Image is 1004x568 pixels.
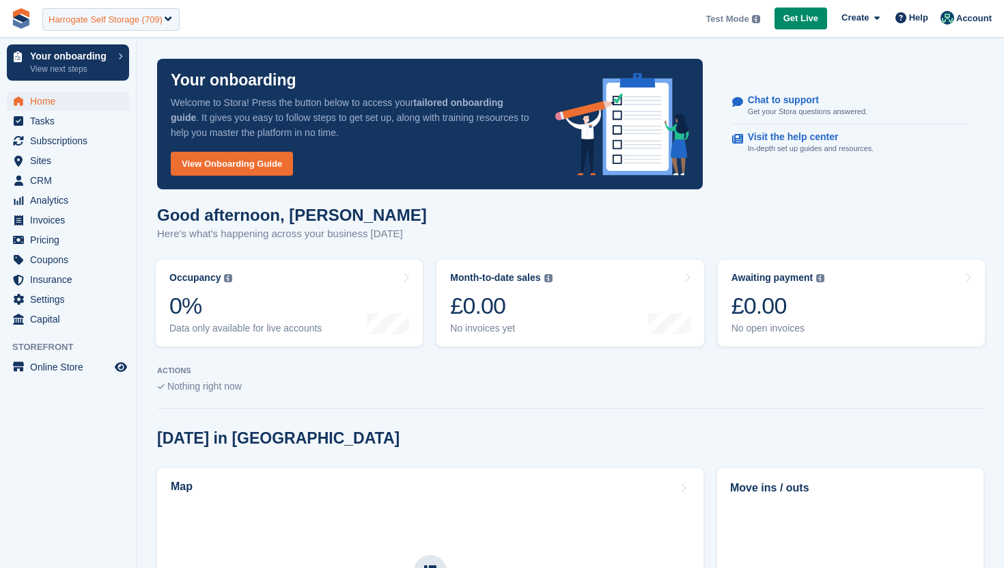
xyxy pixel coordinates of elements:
p: Your onboarding [30,51,111,61]
div: Occupancy [169,272,221,284]
a: Your onboarding View next steps [7,44,129,81]
a: menu [7,310,129,329]
span: Analytics [30,191,112,210]
span: Subscriptions [30,131,112,150]
div: £0.00 [731,292,825,320]
span: CRM [30,171,112,190]
a: menu [7,92,129,111]
a: Month-to-date sales £0.00 No invoices yet [436,260,703,347]
a: menu [7,250,129,269]
a: Preview store [113,359,129,375]
span: Pricing [30,230,112,249]
a: Chat to support Get your Stora questions answered. [732,87,971,125]
div: No invoices yet [450,323,552,334]
div: Awaiting payment [731,272,813,284]
p: Here's what's happening across your business [DATE] [157,226,427,242]
p: Welcome to Stora! Press the button below to access your . It gives you easy to follow steps to ge... [171,95,533,140]
img: icon-info-grey-7440780725fd019a000dd9b08b2336e03edf1995a4989e88bcd33f0948082b44.svg [544,274,553,282]
h1: Good afternoon, [PERSON_NAME] [157,206,427,224]
div: £0.00 [450,292,552,320]
span: Settings [30,290,112,309]
p: ACTIONS [157,366,984,375]
img: icon-info-grey-7440780725fd019a000dd9b08b2336e03edf1995a4989e88bcd33f0948082b44.svg [816,274,824,282]
p: Get your Stora questions answered. [748,106,867,118]
span: Invoices [30,211,112,230]
a: Occupancy 0% Data only available for live accounts [156,260,423,347]
span: Test Mode [706,12,749,26]
p: Your onboarding [171,72,296,88]
a: menu [7,111,129,131]
h2: Move ins / outs [730,480,971,496]
span: Online Store [30,357,112,377]
span: Home [30,92,112,111]
img: blank_slate_check_icon-ba018cac091ee9be17c0a81a6c232d5eb81de652e7a59be601be346b1b6ddf79.svg [157,384,165,390]
span: Storefront [12,340,136,354]
a: menu [7,357,129,377]
span: Nothing right now [167,381,242,392]
a: Visit the help center In-depth set up guides and resources. [732,124,971,161]
span: Create [841,11,869,25]
h2: Map [171,481,193,493]
a: menu [7,131,129,150]
div: Data only available for live accounts [169,323,322,334]
span: Account [956,12,992,25]
h2: [DATE] in [GEOGRAPHIC_DATA] [157,429,400,448]
div: Harrogate Self Storage (709) [48,13,163,27]
a: menu [7,290,129,309]
img: stora-icon-8386f47178a22dfd0bd8f6a31ec36ba5ce8667c1dd55bd0f319d3a0aa187defe.svg [11,8,31,29]
p: View next steps [30,63,111,75]
span: Help [909,11,928,25]
span: Tasks [30,111,112,131]
a: menu [7,171,129,190]
img: onboarding-info-6c161a55d2c0e0a8cae90662b2fe09162a5109e8cc188191df67fb4f79e88e88.svg [555,73,689,176]
a: menu [7,270,129,289]
a: Get Live [775,8,827,30]
span: Coupons [30,250,112,269]
div: No open invoices [731,323,825,334]
a: menu [7,191,129,210]
a: menu [7,211,129,230]
span: Get Live [783,12,818,25]
a: Awaiting payment £0.00 No open invoices [718,260,985,347]
a: View Onboarding Guide [171,152,293,176]
p: Chat to support [748,94,856,106]
span: Sites [30,151,112,170]
span: Capital [30,310,112,329]
img: Jennifer Ofodile [940,11,954,25]
p: In-depth set up guides and resources. [748,143,874,154]
img: icon-info-grey-7440780725fd019a000dd9b08b2336e03edf1995a4989e88bcd33f0948082b44.svg [224,274,232,282]
a: menu [7,151,129,170]
p: Visit the help center [748,131,863,143]
div: 0% [169,292,322,320]
div: Month-to-date sales [450,272,540,284]
a: menu [7,230,129,249]
img: icon-info-grey-7440780725fd019a000dd9b08b2336e03edf1995a4989e88bcd33f0948082b44.svg [752,15,760,23]
span: Insurance [30,270,112,289]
